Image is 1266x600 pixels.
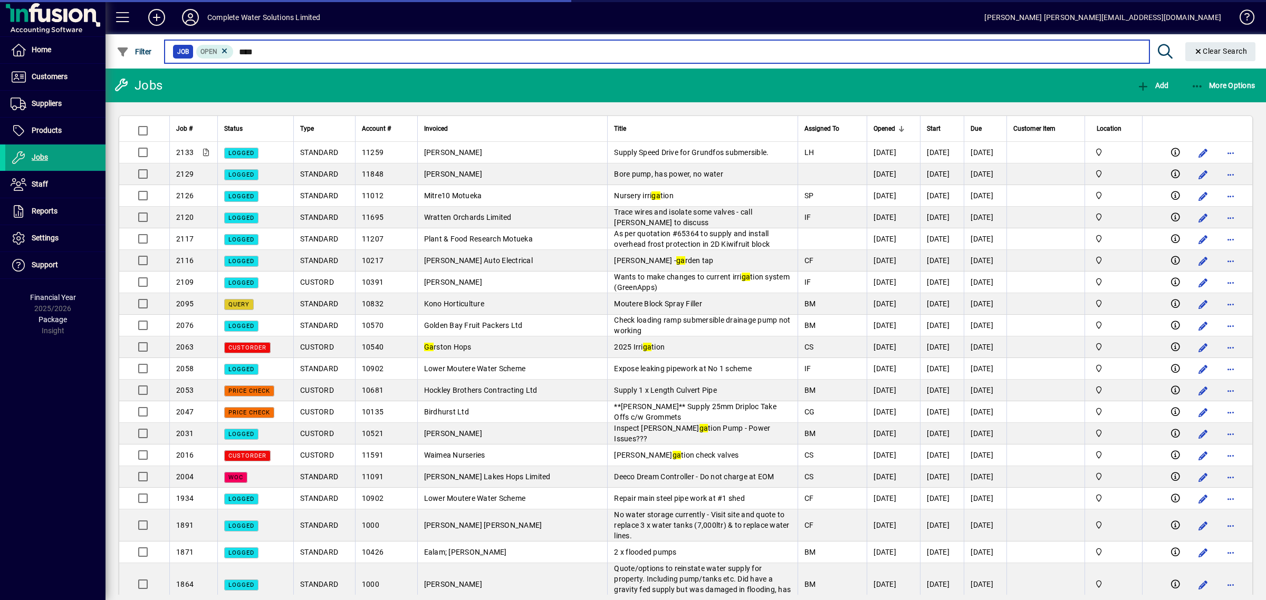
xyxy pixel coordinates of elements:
span: LOGGED [228,150,254,157]
span: [PERSON_NAME] [424,170,482,178]
span: STANDARD [300,191,338,200]
td: [DATE] [964,401,1006,423]
span: BM [804,429,816,438]
span: IF [804,278,811,286]
button: More options [1222,188,1239,205]
span: Type [300,123,314,134]
button: More options [1222,425,1239,442]
span: 11207 [362,235,383,243]
button: Edit [1195,517,1212,534]
span: [PERSON_NAME] [424,148,482,157]
span: Opened [874,123,895,134]
span: 10135 [362,408,383,416]
button: Edit [1195,361,1212,378]
span: Motueka [1091,341,1135,353]
td: [DATE] [964,423,1006,444]
td: [DATE] [920,315,964,336]
button: Edit [1195,231,1212,248]
span: CUSTORD [300,451,334,459]
td: [DATE] [867,250,920,272]
td: [DATE] [867,466,920,488]
button: More options [1222,447,1239,464]
td: [DATE] [964,315,1006,336]
div: Invoiced [424,123,601,134]
span: LOGGED [228,193,254,200]
span: STANDARD [300,256,338,265]
button: More options [1222,209,1239,226]
td: [DATE] [867,488,920,509]
span: Location [1097,123,1121,134]
span: CS [804,472,814,481]
span: [PERSON_NAME] tion check valves [614,451,738,459]
span: LOGGED [228,171,254,178]
td: [DATE] [964,228,1006,250]
button: More options [1222,576,1239,593]
span: 10540 [362,343,383,351]
button: More options [1222,317,1239,334]
td: [DATE] [964,466,1006,488]
button: More options [1222,339,1239,356]
span: 2076 [176,321,194,330]
button: Edit [1195,425,1212,442]
button: Profile [174,8,207,27]
span: Reports [32,207,57,215]
button: Edit [1195,317,1212,334]
span: LOGGED [228,323,254,330]
span: Account # [362,123,391,134]
span: Motueka [1091,190,1135,201]
td: [DATE] [867,142,920,163]
span: Motueka [1091,168,1135,180]
span: LOGGED [228,522,254,529]
button: More options [1222,382,1239,399]
button: Add [140,8,174,27]
button: More options [1222,231,1239,248]
span: STANDARD [300,148,338,157]
span: CUSTORD [300,408,334,416]
span: Clear Search [1194,47,1248,55]
span: [PERSON_NAME] Auto Electrical [424,256,533,265]
a: Suppliers [5,91,105,117]
button: Edit [1195,576,1212,593]
td: [DATE] [867,358,920,380]
span: 11695 [362,213,383,221]
span: BM [804,386,816,394]
span: Wants to make changes to current irri tion system (GreenApps) [614,273,790,292]
span: Home [32,45,51,54]
button: Edit [1195,447,1212,464]
td: [DATE] [920,380,964,401]
td: [DATE] [920,509,964,541]
span: Title [614,123,626,134]
span: Wratten Orchards Limited [424,213,512,221]
td: [DATE] [964,488,1006,509]
span: 2120 [176,213,194,221]
span: 10391 [362,278,383,286]
td: [DATE] [867,163,920,185]
span: LOGGED [228,279,254,286]
button: More options [1222,361,1239,378]
span: Staff [32,180,48,188]
td: [DATE] [867,272,920,293]
td: [DATE] [964,207,1006,228]
span: Deeco Dream Controller - Do not charge at EOM [614,472,774,481]
td: [DATE] [867,380,920,401]
span: LOGGED [228,258,254,265]
td: [DATE] [920,401,964,423]
span: Inspect [PERSON_NAME] tion Pump - Power Issues??? [614,424,770,443]
td: [DATE] [920,466,964,488]
span: Motueka [1091,406,1135,418]
button: Edit [1195,404,1212,421]
td: [DATE] [964,272,1006,293]
button: More options [1222,296,1239,313]
span: CS [804,451,814,459]
span: PRICE CHECK [228,388,270,394]
span: 2095 [176,299,194,308]
span: STANDARD [300,494,338,502]
span: Jobs [32,153,48,161]
em: ga [699,424,708,432]
span: WOC [228,474,243,481]
span: [PERSON_NAME] [424,278,482,286]
span: Motueka [1091,519,1135,531]
span: 2004 [176,472,194,481]
span: No water storage currently - Visit site and quote to replace 3 x water tanks (7,000ltr) & to repl... [614,510,789,540]
td: [DATE] [920,142,964,163]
